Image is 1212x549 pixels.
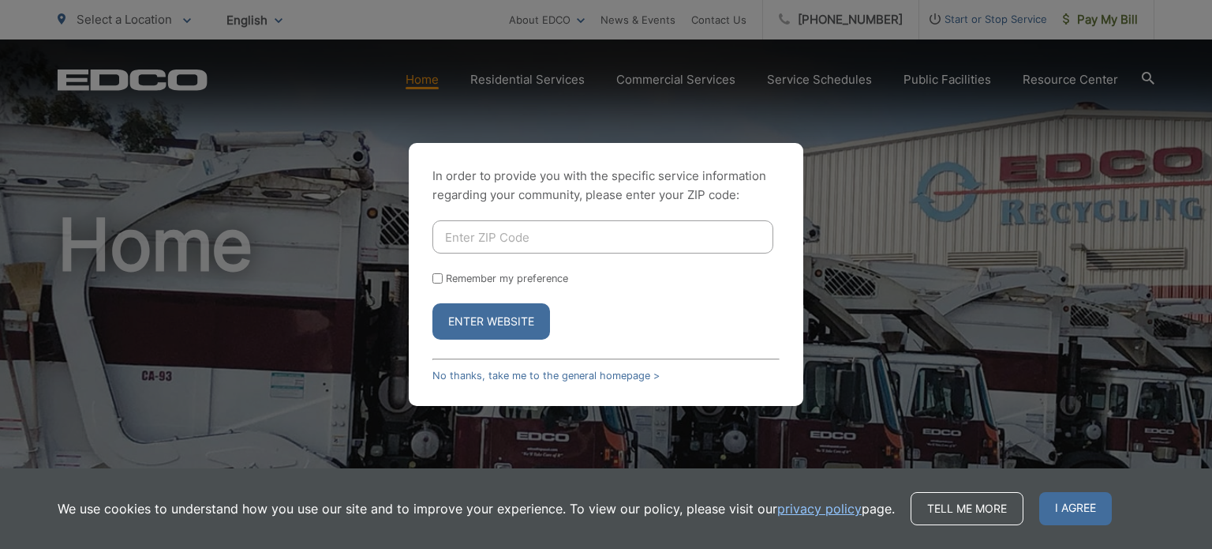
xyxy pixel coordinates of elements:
[432,220,773,254] input: Enter ZIP Code
[777,499,862,518] a: privacy policy
[911,492,1023,525] a: Tell me more
[432,303,550,340] button: Enter Website
[1039,492,1112,525] span: I agree
[432,370,660,382] a: No thanks, take me to the general homepage >
[446,273,568,284] label: Remember my preference
[432,167,780,205] p: In order to provide you with the specific service information regarding your community, please en...
[58,499,895,518] p: We use cookies to understand how you use our site and to improve your experience. To view our pol...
